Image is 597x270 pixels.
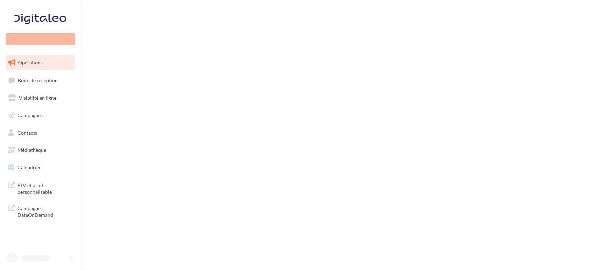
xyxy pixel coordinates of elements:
[4,143,76,157] a: Médiathèque
[18,77,58,83] span: Boîte de réception
[4,201,76,221] a: Campagnes DataOnDemand
[17,112,43,118] span: Campagnes
[17,147,46,153] span: Médiathèque
[4,126,76,140] a: Contacts
[17,129,37,135] span: Contacts
[18,59,43,65] span: Opérations
[17,204,72,219] span: Campagnes DataOnDemand
[6,33,75,45] div: Nouvelle campagne
[4,73,76,88] a: Boîte de réception
[4,178,76,198] a: PLV et print personnalisable
[4,91,76,105] a: Visibilité en ligne
[19,95,56,101] span: Visibilité en ligne
[4,160,76,175] a: Calendrier
[4,55,76,70] a: Opérations
[17,164,41,170] span: Calendrier
[4,108,76,123] a: Campagnes
[17,180,72,196] span: PLV et print personnalisable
